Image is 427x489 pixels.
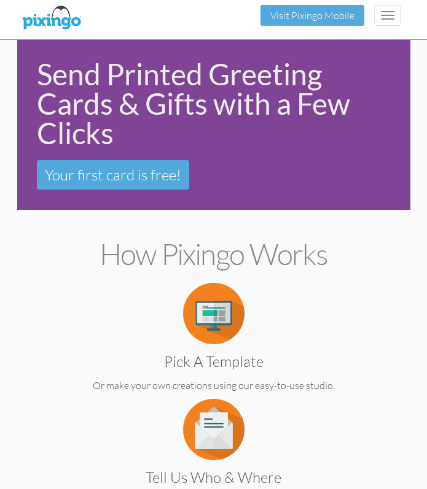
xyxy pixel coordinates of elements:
a: Your first card is free! [37,160,189,190]
img: item.alt [183,283,245,344]
h2: How Pixingo works [39,238,389,271]
img: pixingo logo [19,3,84,34]
p: Or make your own creations using our easy-to-use studio. [45,379,382,393]
img: item.alt [183,399,245,460]
a: Visit Pixingo Mobile [270,9,355,21]
div: Send Printed Greeting Cards & Gifts with a Few Clicks [37,60,391,148]
h3: Pick a Template [54,353,373,369]
button: Visit Pixingo Mobile [261,5,364,26]
span: Your first card is free! [45,166,181,184]
h3: Tell us Who & Where [54,469,373,485]
a: Pick a Template Or make your own creations using our easy-to-use studio. [45,306,382,393]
